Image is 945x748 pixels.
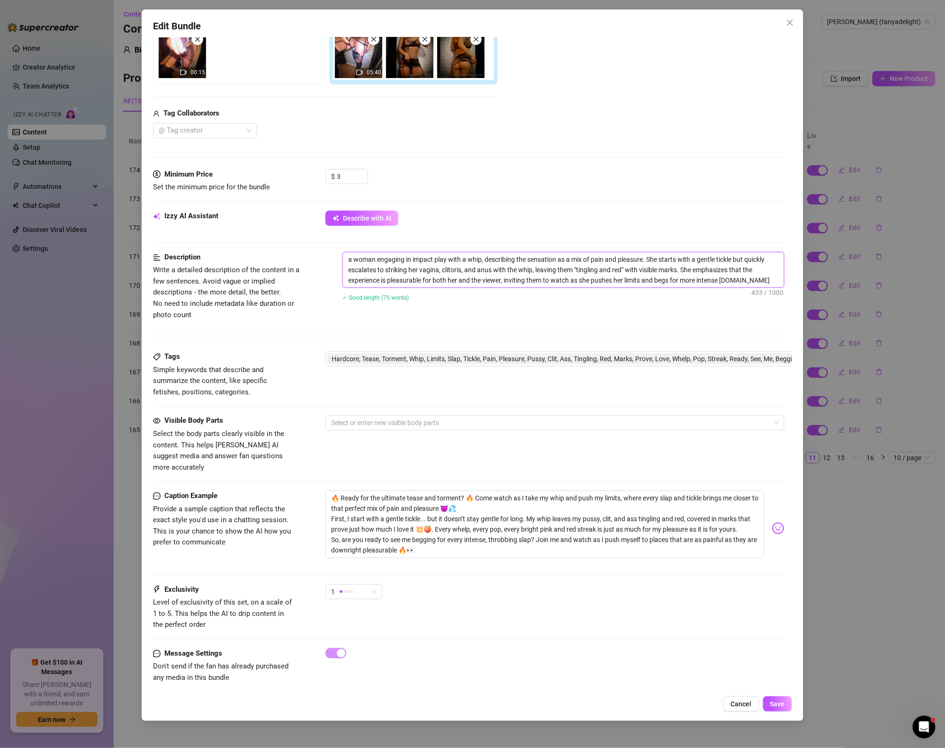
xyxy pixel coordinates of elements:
[153,662,288,682] span: Don't send if the fan has already purchased any media in this bundle
[164,253,200,261] strong: Description
[325,490,765,558] textarea: 🔥 Ready for the ultimate tease and torment? 🔥 Come watch as I take my whip and push my limits, wh...
[422,36,428,43] span: close
[327,353,945,365] span: Hardcore, Tease, Torment, Whip, Limits, Slap, Tickle, Pain, Pleasure, Pussy, Clit, Ass, Tingling,...
[190,69,205,76] span: 00:15
[913,716,936,739] iframe: Intercom live chat
[164,352,180,361] strong: Tags
[163,109,219,117] strong: Tag Collaborators
[164,649,222,658] strong: Message Settings
[437,31,485,78] img: media
[153,169,161,180] span: dollar
[772,522,784,534] img: svg%3e
[180,69,187,76] span: video-camera
[164,491,217,500] strong: Caption Example
[473,36,479,43] span: close
[770,700,785,708] span: Save
[763,696,792,712] button: Save
[153,183,270,191] span: Set the minimum price for the bundle
[153,417,161,425] span: eye
[332,354,936,364] span: Hardcore, Tease, Torment, Whip, Limits, Slap, Tickle, Pain, Pleasure, Pussy, Clit, Ass, Tingling,...
[731,700,752,708] span: Cancel
[367,69,381,76] span: 05:40
[164,585,199,594] strong: Exclusivity
[343,252,784,287] textarea: a woman engaging in impact play with a whip, describing the sensation as a mix of pain and pleasu...
[342,294,409,301] span: ✓ Good length (75 words)
[153,353,161,361] span: tag
[153,252,161,263] span: align-left
[343,214,391,222] span: Describe with AI
[159,31,206,78] img: media
[164,416,223,425] strong: Visible Body Parts
[723,696,759,712] button: Cancel
[153,490,161,502] span: message
[153,19,201,34] span: Edit Bundle
[153,505,291,547] span: Provide a sample caption that reflects the exact style you'd use in a chatting session. This is y...
[153,108,160,119] span: user
[783,19,798,27] span: Close
[325,211,398,226] button: Describe with AI
[386,31,433,78] img: media
[159,31,206,78] div: 00:15
[153,266,299,319] span: Write a detailed description of the content in a few sentences. Avoid vague or implied descriptio...
[153,365,267,396] span: Simple keywords that describe and summarize the content, like specific fetishes, positions, categ...
[194,36,201,43] span: close
[370,36,377,43] span: close
[164,212,218,220] strong: Izzy AI Assistant
[356,69,363,76] span: video-camera
[153,598,292,629] span: Level of exclusivity of this set, on a scale of 1 to 5. This helps the AI to drip content in the ...
[335,31,382,78] div: 05:40
[153,648,161,659] span: message
[331,585,335,599] span: 1
[786,19,794,27] span: close
[153,429,284,472] span: Select the body parts clearly visible in the content. This helps [PERSON_NAME] AI suggest media a...
[153,584,161,596] span: thunderbolt
[783,15,798,30] button: Close
[164,170,213,178] strong: Minimum Price
[335,31,382,78] img: media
